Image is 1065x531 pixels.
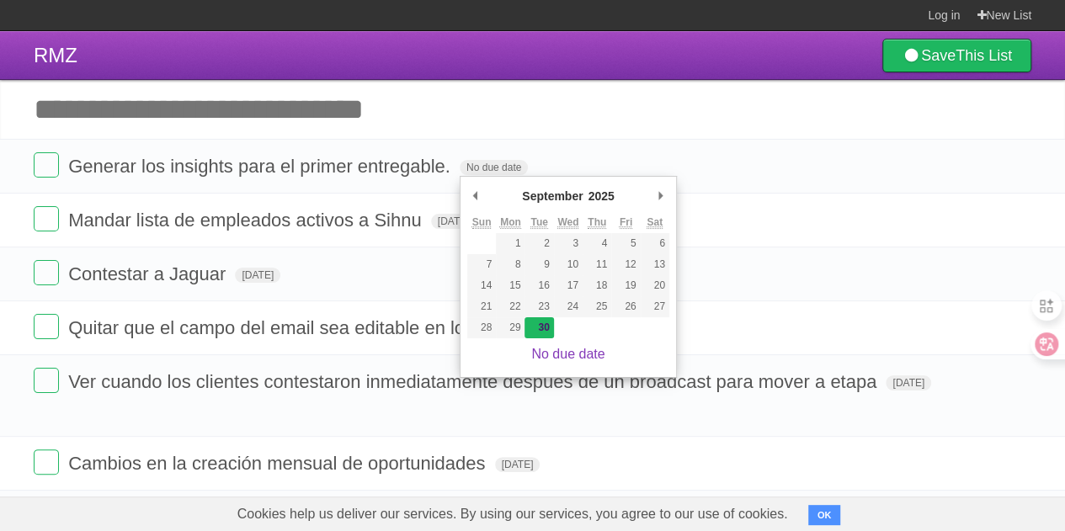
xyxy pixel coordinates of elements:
span: [DATE] [235,268,280,283]
button: 20 [641,275,669,296]
span: Mandar lista de empleados activos a Sihnu [68,210,425,231]
span: No due date [460,160,528,175]
button: 23 [525,296,553,317]
abbr: Tuesday [530,216,547,229]
span: RMZ [34,44,77,66]
abbr: Sunday [472,216,492,229]
div: September [519,183,585,209]
abbr: Monday [500,216,521,229]
button: OK [808,505,841,525]
button: 3 [554,233,583,254]
abbr: Wednesday [557,216,578,229]
span: [DATE] [886,375,931,390]
button: 12 [611,254,640,275]
abbr: Friday [620,216,632,229]
button: Next Month [652,183,669,209]
label: Done [34,449,59,475]
button: 18 [583,275,611,296]
button: 24 [554,296,583,317]
button: 16 [525,275,553,296]
span: Cookies help us deliver our services. By using our services, you agree to our use of cookies. [221,497,805,531]
span: Cambios en la creación mensual de oportunidades [68,453,489,474]
button: 1 [496,233,525,254]
button: 26 [611,296,640,317]
label: Done [34,206,59,231]
a: No due date [531,347,604,361]
abbr: Thursday [588,216,606,229]
button: 29 [496,317,525,338]
button: Previous Month [467,183,484,209]
button: 7 [467,254,496,275]
button: 28 [467,317,496,338]
button: 27 [641,296,669,317]
label: Done [34,260,59,285]
button: 8 [496,254,525,275]
a: SaveThis List [882,39,1031,72]
span: [DATE] [431,214,477,229]
b: This List [956,47,1012,64]
span: Generar los insights para el primer entregable. [68,156,455,177]
span: Ver cuando los clientes contestaron inmediatamente después de un broadcast para mover a etapa [68,371,881,392]
label: Done [34,368,59,393]
button: 30 [525,317,553,338]
button: 19 [611,275,640,296]
div: 2025 [585,183,616,209]
button: 21 [467,296,496,317]
button: 2 [525,233,553,254]
button: 15 [496,275,525,296]
span: [DATE] [495,457,540,472]
label: Done [34,314,59,339]
button: 9 [525,254,553,275]
button: 10 [554,254,583,275]
abbr: Saturday [647,216,663,229]
button: 5 [611,233,640,254]
span: Quitar que el campo del email sea editable en los tickets [68,317,535,338]
label: Done [34,152,59,178]
button: 13 [641,254,669,275]
button: 22 [496,296,525,317]
button: 6 [641,233,669,254]
button: 11 [583,254,611,275]
button: 25 [583,296,611,317]
button: 17 [554,275,583,296]
button: 4 [583,233,611,254]
span: Contestar a Jaguar [68,263,230,284]
button: 14 [467,275,496,296]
